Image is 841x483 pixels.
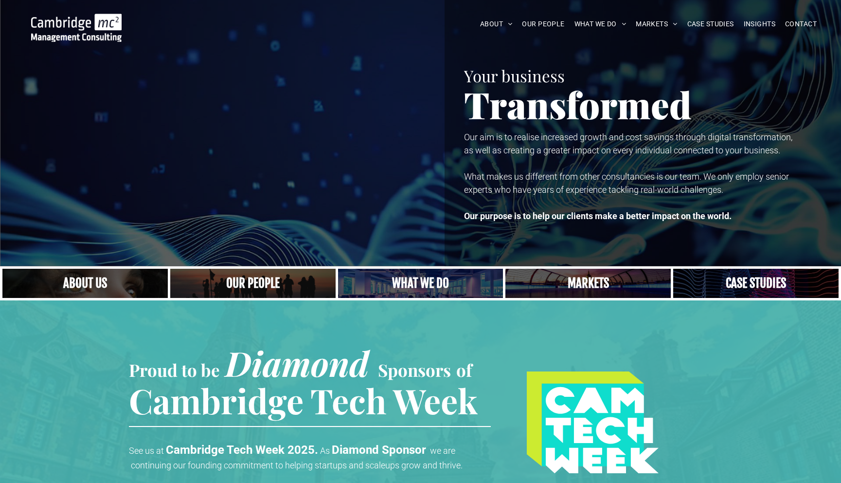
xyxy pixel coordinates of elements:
a: CASE STUDIES [682,17,739,32]
span: Sponsors [378,358,451,381]
span: Diamond [225,340,369,386]
strong: Diamond Sponsor [332,443,426,457]
span: of [456,358,472,381]
span: continuing our founding commitment to helping startups and scaleups grow and thrive. [131,460,463,470]
span: Cambridge Tech Week [129,377,478,423]
a: Your Business Transformed | Cambridge Management Consulting [31,15,122,25]
strong: Cambridge Tech Week 2025. [166,443,318,457]
a: Close up of woman's face, centered on her eyes [2,269,168,298]
a: MARKETS [631,17,682,32]
a: OUR PEOPLE [517,17,569,32]
span: Proud to be [129,358,220,381]
span: Your business [464,65,565,86]
strong: Our purpose is to help our clients make a better impact on the world. [464,211,732,221]
img: #CAMTECHWEEK logo, digital transformation [527,372,659,473]
a: CONTACT [780,17,822,32]
span: Our aim is to realise increased growth and cost savings through digital transformation, as well a... [464,132,792,155]
span: What makes us different from other consultancies is our team. We only employ senior experts who h... [464,171,789,195]
a: INSIGHTS [739,17,780,32]
a: WHAT WE DO [570,17,631,32]
a: A crowd in silhouette at sunset, on a rise or lookout point [170,269,336,298]
span: As [320,446,330,456]
img: Go to Homepage [31,14,122,42]
a: Telecoms | Decades of Experience Across Multiple Industries & Regions [505,269,671,298]
span: we are [430,446,455,456]
span: See us at [129,446,164,456]
a: CASE STUDIES | See an Overview of All Our Case Studies | Cambridge Management Consulting [673,269,839,298]
a: ABOUT [475,17,518,32]
a: A yoga teacher lifting his whole body off the ground in the peacock pose [338,269,503,298]
span: Transformed [464,80,692,129]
